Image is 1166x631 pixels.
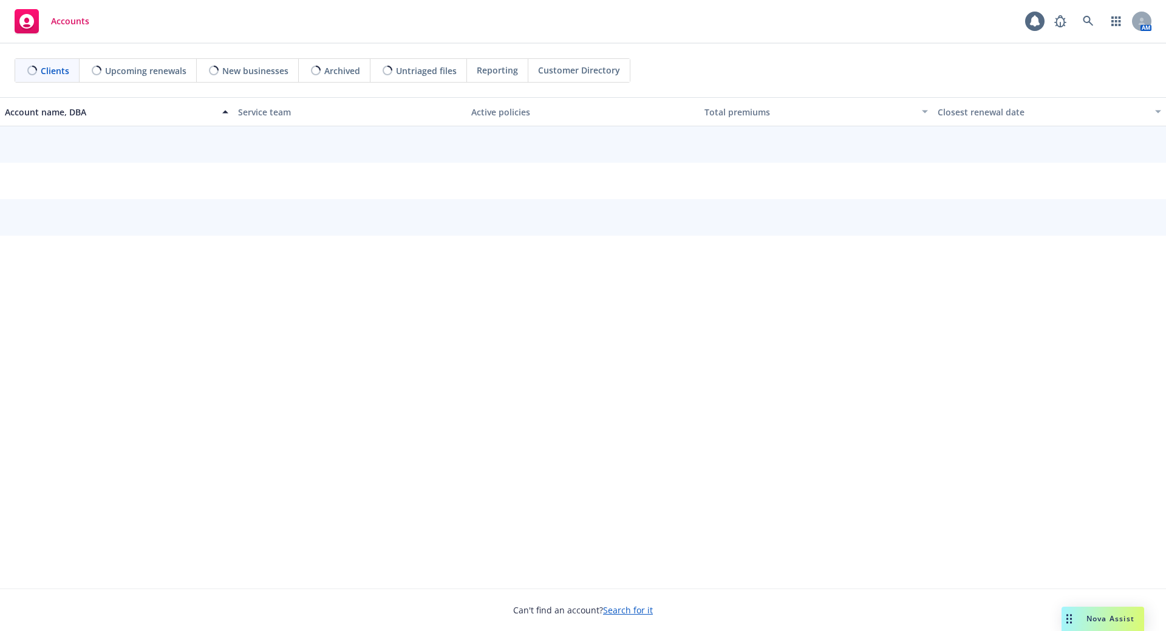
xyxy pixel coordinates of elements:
button: Total premiums [700,97,933,126]
span: Accounts [51,16,89,26]
button: Service team [233,97,466,126]
a: Accounts [10,4,94,38]
div: Closest renewal date [938,106,1148,118]
span: Reporting [477,64,518,77]
div: Total premiums [704,106,915,118]
button: Closest renewal date [933,97,1166,126]
a: Switch app [1104,9,1128,33]
button: Active policies [466,97,700,126]
div: Active policies [471,106,695,118]
span: Archived [324,64,360,77]
span: Customer Directory [538,64,620,77]
div: Drag to move [1062,607,1077,631]
button: Nova Assist [1062,607,1144,631]
span: Clients [41,64,69,77]
span: Nova Assist [1086,613,1134,624]
a: Report a Bug [1048,9,1072,33]
span: Upcoming renewals [105,64,186,77]
div: Account name, DBA [5,106,215,118]
span: Can't find an account? [513,604,653,616]
span: Untriaged files [396,64,457,77]
a: Search [1076,9,1100,33]
div: Service team [238,106,462,118]
span: New businesses [222,64,288,77]
a: Search for it [603,604,653,616]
